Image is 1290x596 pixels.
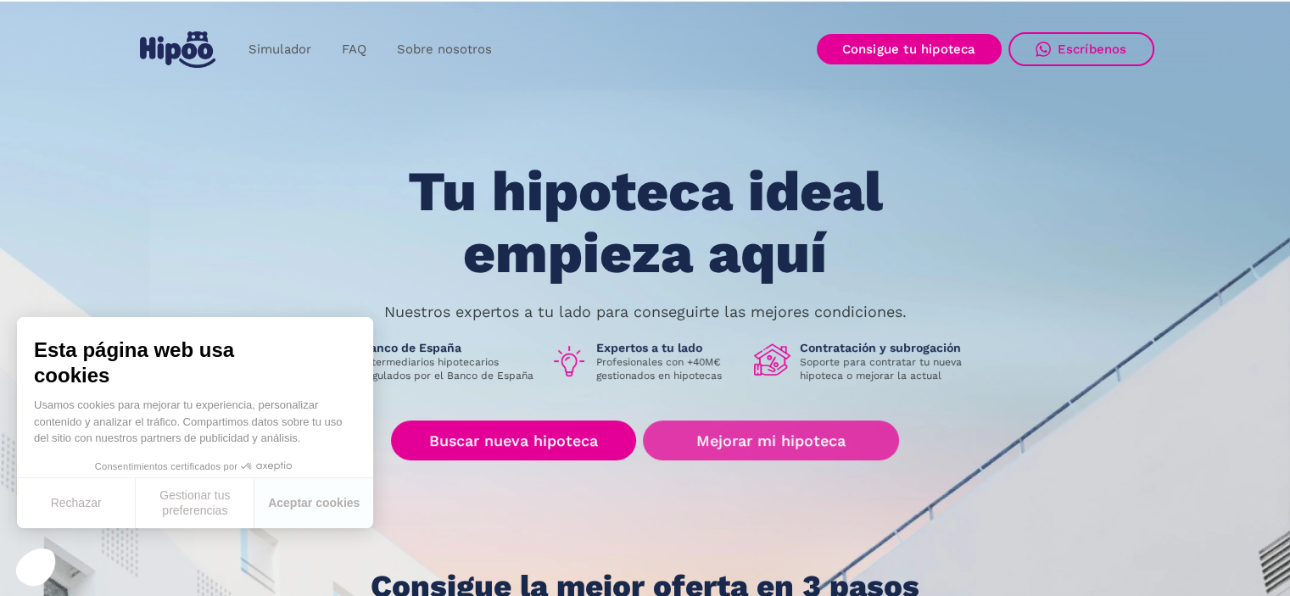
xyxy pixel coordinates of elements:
[391,421,636,460] a: Buscar nueva hipoteca
[384,305,907,319] p: Nuestros expertos a tu lado para conseguirte las mejores condiciones.
[596,355,740,382] p: Profesionales con +40M€ gestionados en hipotecas
[1058,42,1127,57] div: Escríbenos
[362,355,537,382] p: Intermediarios hipotecarios regulados por el Banco de España
[643,421,898,460] a: Mejorar mi hipoteca
[327,33,382,66] a: FAQ
[1008,32,1154,66] a: Escríbenos
[323,161,966,284] h1: Tu hipoteca ideal empieza aquí
[233,33,327,66] a: Simulador
[800,355,974,382] p: Soporte para contratar tu nueva hipoteca o mejorar la actual
[382,33,507,66] a: Sobre nosotros
[137,25,220,75] a: home
[817,34,1002,64] a: Consigue tu hipoteca
[596,340,740,355] h1: Expertos a tu lado
[800,340,974,355] h1: Contratación y subrogación
[362,340,537,355] h1: Banco de España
